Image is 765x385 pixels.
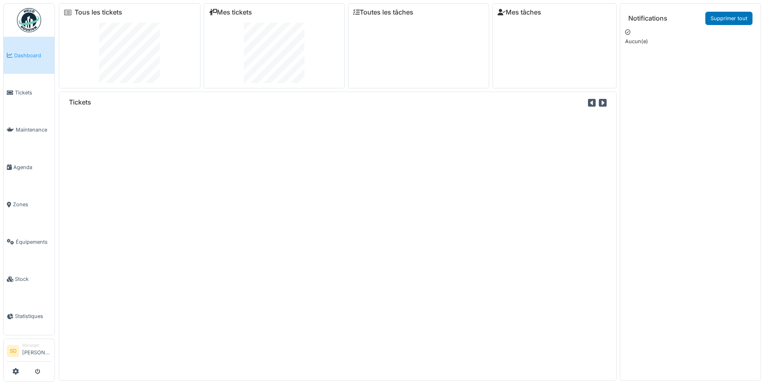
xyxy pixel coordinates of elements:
[4,74,54,111] a: Tickets
[15,312,51,320] span: Statistiques
[7,342,51,362] a: SD Manager[PERSON_NAME]
[625,38,756,45] p: Aucun(e)
[16,126,51,134] span: Maintenance
[75,8,122,16] a: Tous les tickets
[22,342,51,360] li: [PERSON_NAME]
[353,8,413,16] a: Toutes les tâches
[69,98,91,106] h6: Tickets
[4,186,54,223] a: Zones
[705,12,752,25] a: Supprimer tout
[17,8,41,32] img: Badge_color-CXgf-gQk.svg
[4,223,54,260] a: Équipements
[13,163,51,171] span: Agenda
[4,260,54,297] a: Stock
[209,8,252,16] a: Mes tickets
[4,111,54,149] a: Maintenance
[15,89,51,96] span: Tickets
[22,342,51,348] div: Manager
[14,52,51,59] span: Dashboard
[15,275,51,283] span: Stock
[4,149,54,186] a: Agenda
[4,298,54,335] a: Statistiques
[16,238,51,246] span: Équipements
[7,345,19,357] li: SD
[13,201,51,208] span: Zones
[498,8,541,16] a: Mes tâches
[628,15,667,22] h6: Notifications
[4,37,54,74] a: Dashboard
